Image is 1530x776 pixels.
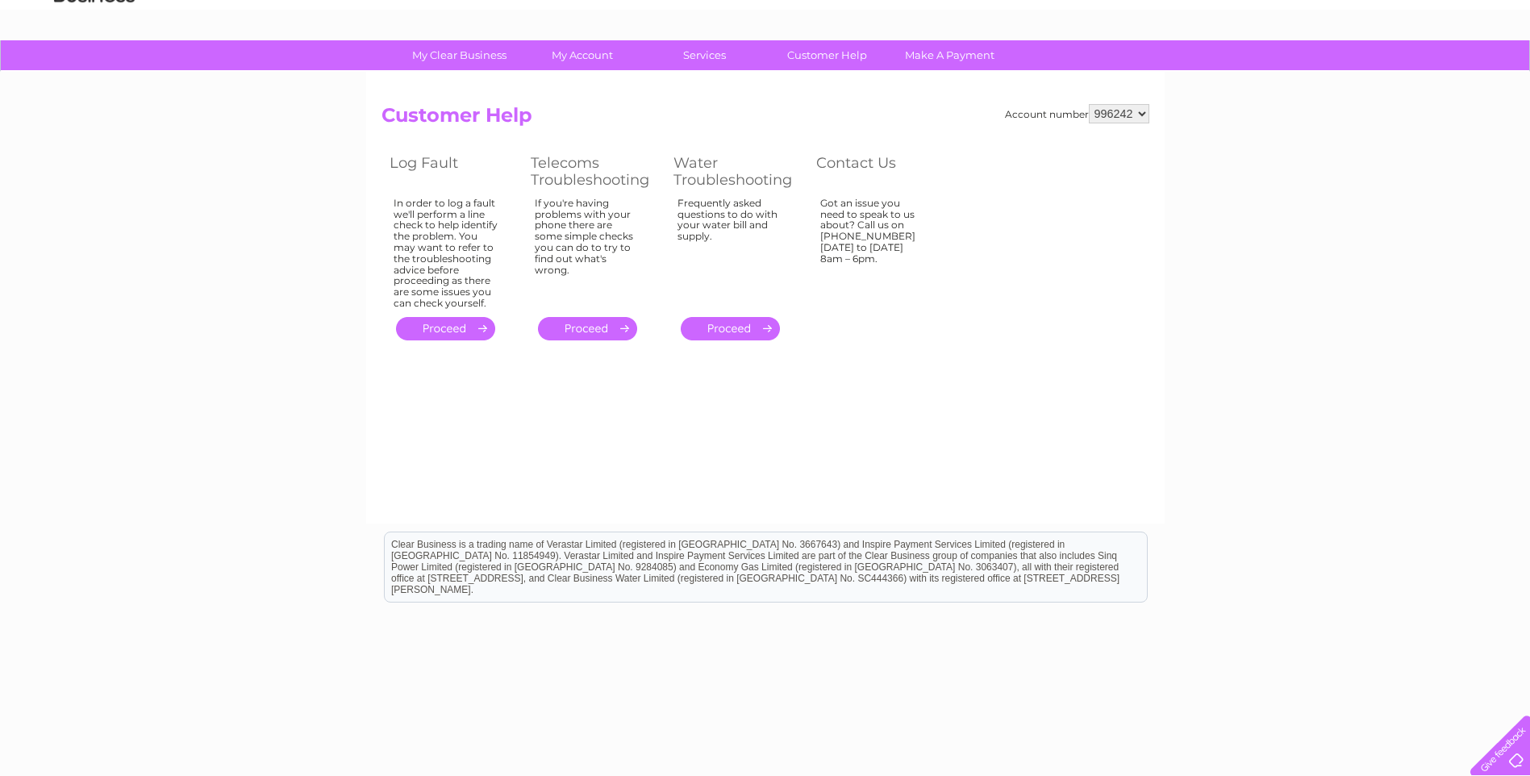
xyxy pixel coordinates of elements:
[808,150,949,193] th: Contact Us
[1005,104,1149,123] div: Account number
[538,317,637,340] a: .
[515,40,648,70] a: My Account
[381,150,523,193] th: Log Fault
[761,40,894,70] a: Customer Help
[53,42,135,91] img: logo.png
[1390,69,1413,81] a: Blog
[535,198,641,302] div: If you're having problems with your phone there are some simple checks you can do to try to find ...
[1246,69,1277,81] a: Water
[820,198,925,302] div: Got an issue you need to speak to us about? Call us on [PHONE_NUMBER] [DATE] to [DATE] 8am – 6pm.
[677,198,784,302] div: Frequently asked questions to do with your water bill and supply.
[385,9,1147,78] div: Clear Business is a trading name of Verastar Limited (registered in [GEOGRAPHIC_DATA] No. 3667643...
[883,40,1016,70] a: Make A Payment
[523,150,665,193] th: Telecoms Troubleshooting
[393,40,526,70] a: My Clear Business
[394,198,498,309] div: In order to log a fault we'll perform a line check to help identify the problem. You may want to ...
[1286,69,1322,81] a: Energy
[1332,69,1380,81] a: Telecoms
[1226,8,1337,28] a: 0333 014 3131
[681,317,780,340] a: .
[1423,69,1462,81] a: Contact
[1477,69,1515,81] a: Log out
[638,40,771,70] a: Services
[396,317,495,340] a: .
[381,104,1149,135] h2: Customer Help
[665,150,808,193] th: Water Troubleshooting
